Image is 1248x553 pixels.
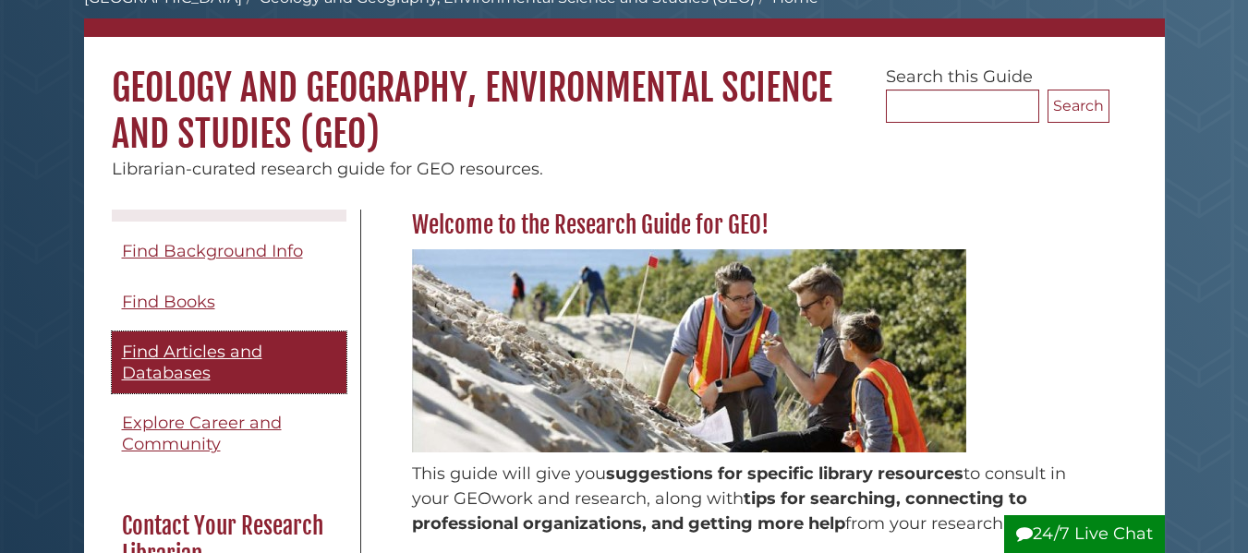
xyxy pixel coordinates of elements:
[112,159,543,179] span: Librarian-curated research guide for GEO resources.
[412,488,1027,534] span: tips for searching, connecting to professional organizations, and getting more help
[1004,515,1165,553] button: 24/7 Live Chat
[412,463,1066,509] span: to consult in your GEO
[1048,90,1109,123] button: Search
[112,282,346,323] a: Find Books
[112,403,346,464] a: Explore Career and Community
[122,292,215,312] span: Find Books
[491,488,744,509] span: work and research, along with
[412,463,606,484] span: This guide will give you
[112,231,346,272] a: Find Background Info
[845,513,1081,534] span: from your research librarian!
[122,413,282,454] span: Explore Career and Community
[403,210,1109,240] h2: Welcome to the Research Guide for GEO!
[84,37,1165,157] h1: Geology and Geography, Environmental Science and Studies (GEO)
[606,463,963,484] span: suggestions for specific library resources
[112,331,346,393] a: Find Articles and Databases
[122,342,262,383] span: Find Articles and Databases
[122,241,303,261] span: Find Background Info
